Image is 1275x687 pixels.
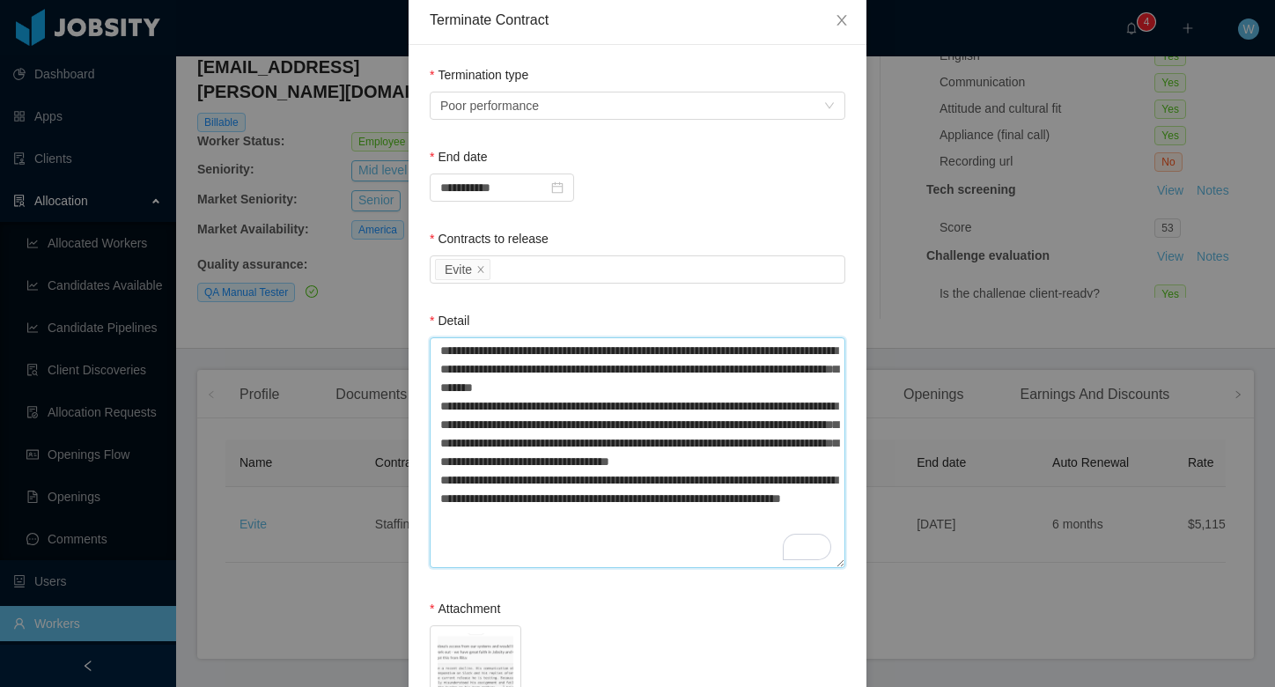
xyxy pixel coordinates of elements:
[430,314,469,328] label: Detail
[445,260,472,279] div: Evite
[430,150,488,164] label: End date
[440,92,539,119] span: Poor performance
[551,181,564,194] i: icon: calendar
[430,11,845,30] div: Terminate Contract
[835,13,849,27] i: icon: close
[430,602,500,616] label: Attachment
[476,265,485,276] i: icon: close
[494,260,504,281] input: Contracts to release
[435,259,490,280] li: Evite
[430,68,528,82] label: Termination type
[430,337,845,568] textarea: To enrich screen reader interactions, please activate Accessibility in Grammarly extension settings
[430,232,549,246] label: Contracts to release
[824,100,835,113] i: icon: down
